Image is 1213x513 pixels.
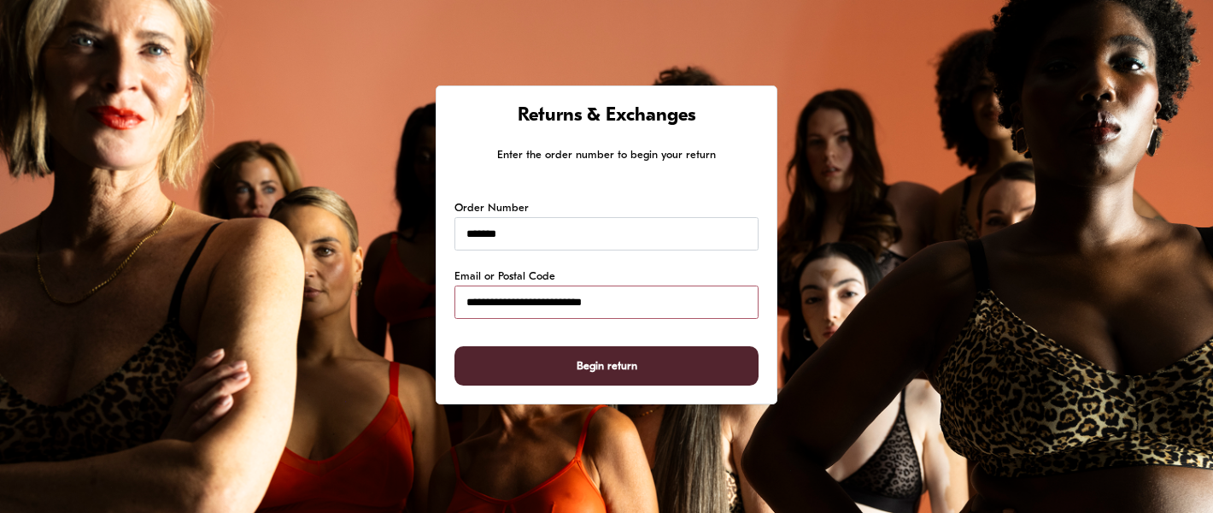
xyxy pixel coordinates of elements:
[454,200,529,217] label: Order Number
[454,268,555,286] label: Email or Postal Code
[454,104,759,129] h1: Returns & Exchanges
[454,346,759,386] button: Begin return
[577,347,637,386] span: Begin return
[454,146,759,164] p: Enter the order number to begin your return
